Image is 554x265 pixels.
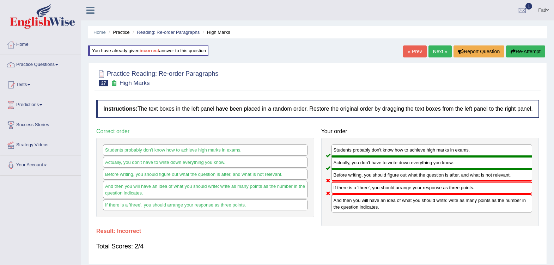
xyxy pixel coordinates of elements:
[331,156,532,169] div: Actually, you don't have to write down everything you know.
[0,135,81,153] a: Strategy Videos
[453,45,504,57] button: Report Question
[403,45,426,57] a: « Prev
[0,75,81,93] a: Tests
[99,80,108,86] span: 27
[428,45,452,57] a: Next »
[321,128,539,135] h4: Your order
[96,238,539,255] div: Total Scores: 2/4
[96,228,539,234] h4: Result:
[0,35,81,53] a: Home
[331,144,532,156] div: Students probably don't know how to achieve high marks in exams.
[107,29,129,36] li: Practice
[201,29,230,36] li: High Marks
[331,181,532,194] div: If there is a 'three', you should arrange your response as three points.
[96,128,314,135] h4: Correct order
[110,80,117,87] small: Exam occurring question
[525,3,532,10] span: 1
[103,199,308,210] div: If there is a 'three', you should arrange your response as three points.
[93,30,106,35] a: Home
[120,80,150,86] small: High Marks
[96,69,218,86] h2: Practice Reading: Re-order Paragraphs
[137,30,200,35] a: Reading: Re-order Paragraphs
[331,169,532,181] div: Before writing, you should figure out what the question is after, and what is not relevant.
[103,157,308,168] div: Actually, you don't have to write down everything you know.
[103,181,308,198] div: And then you will have an idea of what you should write: write as many points as the number in th...
[88,45,208,56] div: You have already given answer to this question
[0,55,81,73] a: Practice Questions
[140,48,159,53] b: incorrect
[96,100,539,118] h4: The text boxes in the left panel have been placed in a random order. Restore the original order b...
[331,194,532,212] div: And then you will have an idea of what you should write: write as many points as the number in th...
[103,106,138,112] b: Instructions:
[103,169,308,180] div: Before writing, you should figure out what the question is after, and what is not relevant.
[506,45,545,57] button: Re-Attempt
[0,95,81,113] a: Predictions
[0,155,81,173] a: Your Account
[103,144,308,155] div: Students probably don't know how to achieve high marks in exams.
[0,115,81,133] a: Success Stories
